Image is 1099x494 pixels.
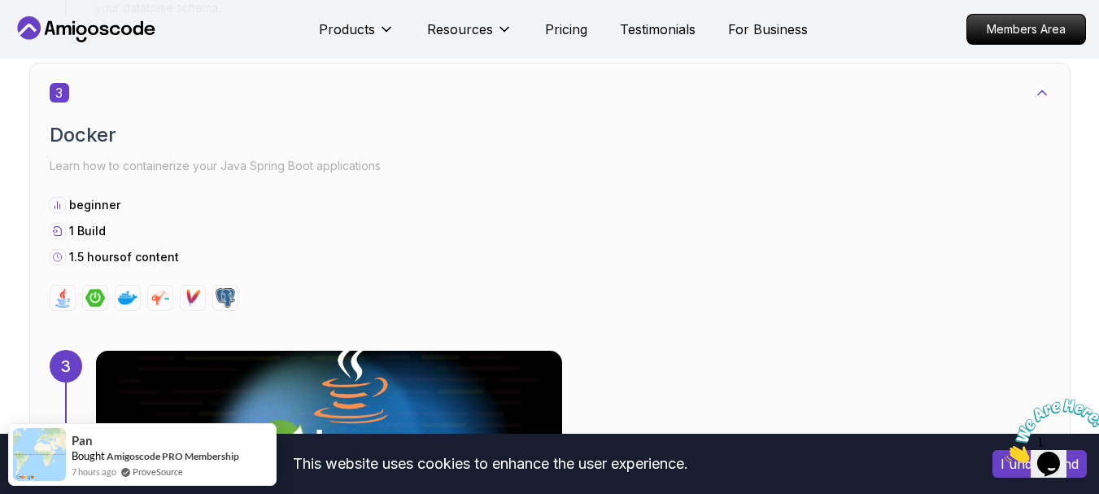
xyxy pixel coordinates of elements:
[50,83,69,103] span: 3
[50,155,1050,177] p: Learn how to containerize your Java Spring Boot applications
[966,14,1086,45] a: Members Area
[319,20,395,52] button: Products
[216,288,235,308] img: postgres logo
[150,288,170,308] img: jib logo
[13,428,66,481] img: provesource social proof notification image
[183,288,203,308] img: maven logo
[620,20,696,39] a: Testimonials
[545,20,587,39] a: Pricing
[72,465,116,479] span: 7 hours ago
[728,20,808,39] a: For Business
[69,224,106,238] span: 1 Build
[50,350,82,383] div: 3
[427,20,512,52] button: Resources
[69,197,120,213] p: beginner
[992,450,1087,478] button: Accept cookies
[72,434,93,448] span: Pan
[7,7,13,20] span: 1
[72,449,105,462] span: Bought
[967,15,1085,44] p: Members Area
[107,450,239,462] a: Amigoscode PRO Membership
[69,249,179,265] p: 1.5 hours of content
[118,288,137,308] img: docker logo
[427,20,493,39] p: Resources
[7,7,107,71] img: Chat attention grabber
[133,465,183,479] a: ProveSource
[319,20,375,39] p: Products
[53,288,72,308] img: java logo
[85,288,105,308] img: spring-boot logo
[50,122,1050,148] h2: Docker
[998,392,1099,470] iframe: chat widget
[12,446,968,482] div: This website uses cookies to enhance the user experience.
